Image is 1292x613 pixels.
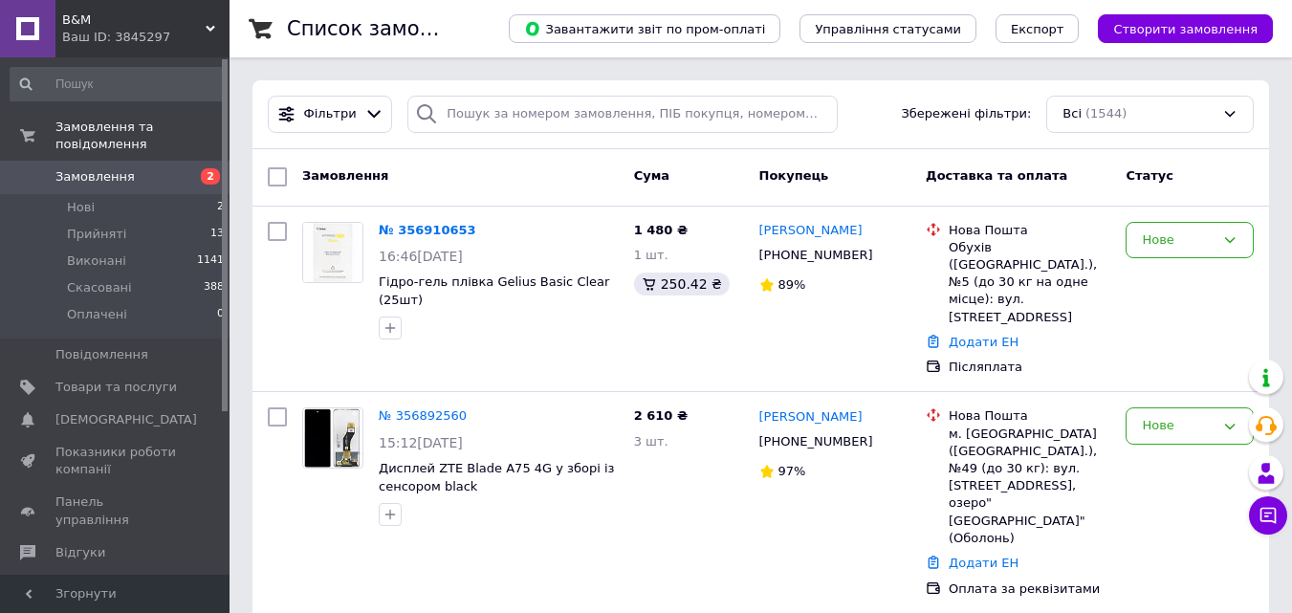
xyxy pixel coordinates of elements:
button: Експорт [996,14,1080,43]
span: Замовлення [302,168,388,183]
div: 250.42 ₴ [634,273,730,296]
span: Управління статусами [815,22,961,36]
button: Управління статусами [799,14,976,43]
span: 388 [204,279,224,296]
div: Нове [1142,230,1215,251]
button: Чат з покупцем [1249,496,1287,535]
a: Фото товару [302,222,363,283]
a: [PERSON_NAME] [759,222,863,240]
div: Нова Пошта [949,222,1110,239]
span: [PHONE_NUMBER] [759,434,873,449]
a: [PERSON_NAME] [759,408,863,427]
span: (1544) [1085,106,1127,120]
a: № 356910653 [379,223,476,237]
span: 1 480 ₴ [634,223,688,237]
input: Пошук [10,67,226,101]
a: Гідро-гель плівка Gelius Basic Clear (25шт) [379,274,609,307]
span: Експорт [1011,22,1064,36]
span: Завантажити звіт по пром-оплаті [524,20,765,37]
span: Показники роботи компанії [55,444,177,478]
a: Дисплей ZTE Blade A75 4G у зборі із сенсором black [379,461,615,493]
a: Фото товару [302,407,363,469]
div: Нова Пошта [949,407,1110,425]
span: 13 [210,226,224,243]
span: 16:46[DATE] [379,249,463,264]
span: Статус [1126,168,1173,183]
span: 2 [201,168,220,185]
span: Оплачені [67,306,127,323]
div: Обухів ([GEOGRAPHIC_DATA].), №5 (до 30 кг на одне місце): вул. [STREET_ADDRESS] [949,239,1110,326]
span: Доставка та оплата [926,168,1067,183]
span: Cума [634,168,669,183]
span: 2 610 ₴ [634,408,688,423]
img: Фото товару [304,408,361,468]
a: Додати ЕН [949,556,1018,570]
span: 89% [778,277,806,292]
img: Фото товару [303,223,362,282]
span: Відгуки [55,544,105,561]
div: Ваш ID: 3845297 [62,29,230,46]
span: B&M [62,11,206,29]
button: Створити замовлення [1098,14,1273,43]
span: Товари та послуги [55,379,177,396]
span: Всі [1062,105,1082,123]
span: Прийняті [67,226,126,243]
span: 3 шт. [634,434,668,449]
a: Додати ЕН [949,335,1018,349]
span: Фільтри [304,105,357,123]
a: Створити замовлення [1079,21,1273,35]
span: 2 [217,199,224,216]
span: 1 шт. [634,248,668,262]
span: Виконані [67,252,126,270]
span: [PHONE_NUMBER] [759,248,873,262]
span: 97% [778,464,806,478]
span: Покупець [759,168,829,183]
span: 15:12[DATE] [379,435,463,450]
a: № 356892560 [379,408,467,423]
span: Створити замовлення [1113,22,1258,36]
input: Пошук за номером замовлення, ПІБ покупця, номером телефону, Email, номером накладної [407,96,837,133]
span: [DEMOGRAPHIC_DATA] [55,411,197,428]
span: 0 [217,306,224,323]
span: Нові [67,199,95,216]
div: Післяплата [949,359,1110,376]
div: Оплата за реквізитами [949,580,1110,598]
span: Панель управління [55,493,177,528]
button: Завантажити звіт по пром-оплаті [509,14,780,43]
span: Замовлення та повідомлення [55,119,230,153]
span: Збережені фільтри: [901,105,1031,123]
span: Повідомлення [55,346,148,363]
h1: Список замовлень [287,17,481,40]
div: Нове [1142,416,1215,436]
span: 1141 [197,252,224,270]
div: м. [GEOGRAPHIC_DATA] ([GEOGRAPHIC_DATA].), №49 (до 30 кг): вул. [STREET_ADDRESS], озеро"[GEOGRAPH... [949,426,1110,547]
span: Замовлення [55,168,135,186]
span: Скасовані [67,279,132,296]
